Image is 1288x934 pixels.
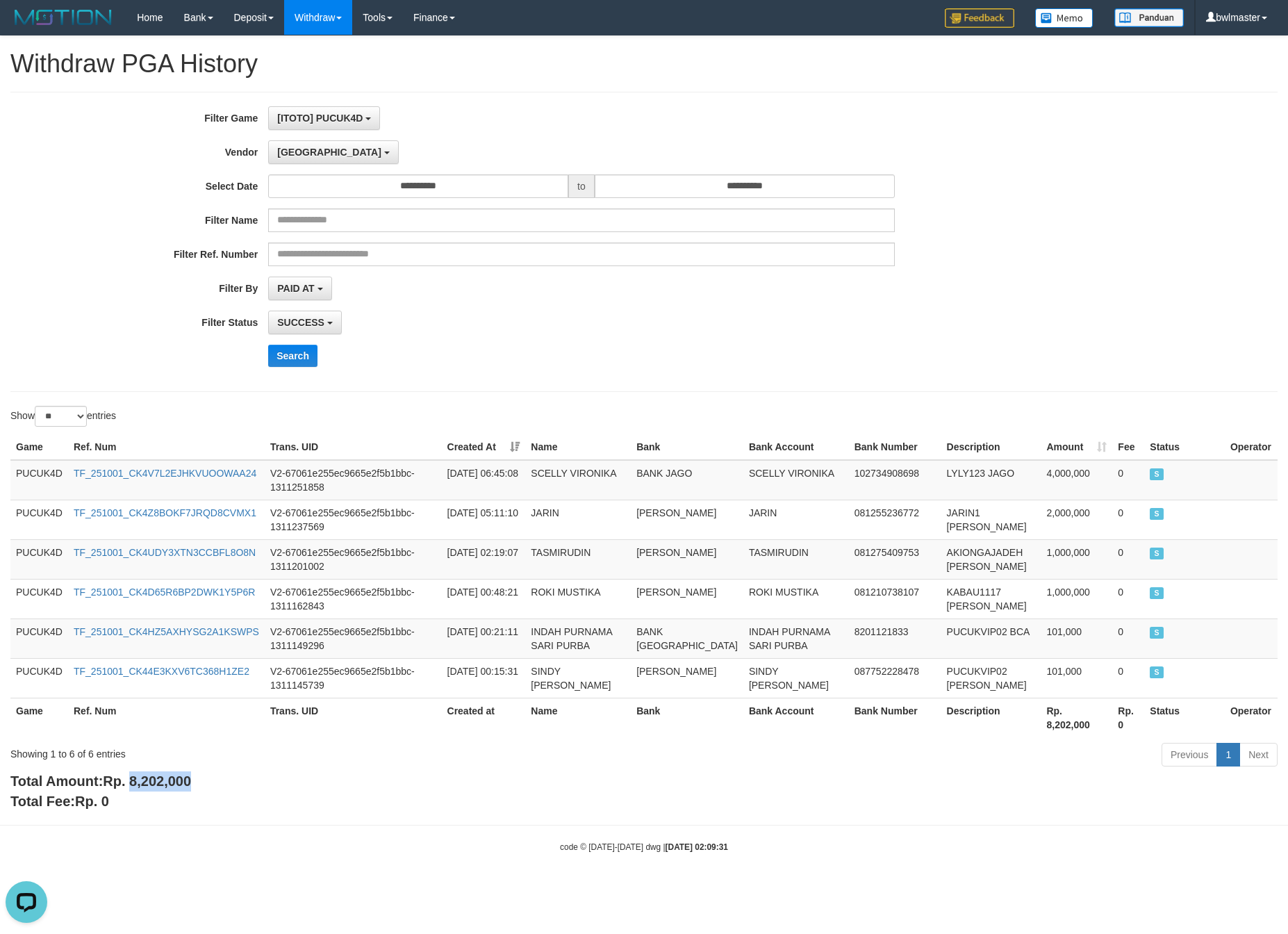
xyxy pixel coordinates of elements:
select: Showentries [35,406,87,427]
td: 0 [1112,500,1144,539]
td: 0 [1112,658,1144,698]
th: Status [1144,698,1225,737]
td: [DATE] 00:48:21 [442,579,526,618]
span: Rp. 0 [75,794,109,809]
th: Bank Account [743,434,849,460]
td: 8201121833 [849,618,941,658]
img: Feedback.jpg [945,8,1014,28]
img: Button%20Memo.svg [1035,8,1093,28]
div: Showing 1 to 6 of 6 entries [10,742,527,761]
td: [PERSON_NAME] [631,500,743,539]
span: SUCCESS [1150,627,1164,639]
a: TF_251001_CK4HZ5AXHYSG2A1KSWPS [74,626,259,637]
th: Bank [631,698,743,737]
td: 102734908698 [849,460,941,500]
span: [GEOGRAPHIC_DATA] [277,147,381,158]
span: SUCCESS [1150,587,1164,599]
th: Description [941,434,1041,460]
th: Created at [442,698,526,737]
button: Open LiveChat chat widget [6,6,47,47]
td: PUCUKVIP02 [PERSON_NAME] [941,658,1041,698]
td: [DATE] 00:21:11 [442,618,526,658]
td: [PERSON_NAME] [631,658,743,698]
td: TASMIRUDIN [525,539,631,579]
th: Ref. Num [68,698,265,737]
td: ROKI MUSTIKA [743,579,849,618]
button: SUCCESS [268,311,342,334]
td: 0 [1112,539,1144,579]
td: 0 [1112,460,1144,500]
td: SCELLY VIRONIKA [743,460,849,500]
th: Rp. 8,202,000 [1041,698,1112,737]
th: Game [10,698,68,737]
td: 1,000,000 [1041,539,1112,579]
span: to [568,174,595,198]
td: [DATE] 05:11:10 [442,500,526,539]
th: Game [10,434,68,460]
td: V2-67061e255ec9665e2f5b1bbc-1311251858 [265,460,442,500]
td: JARIN [525,500,631,539]
th: Ref. Num [68,434,265,460]
a: Next [1239,743,1278,767]
th: Name [525,698,631,737]
td: 087752228478 [849,658,941,698]
td: [DATE] 06:45:08 [442,460,526,500]
td: V2-67061e255ec9665e2f5b1bbc-1311149296 [265,618,442,658]
th: Bank [631,434,743,460]
h1: Withdraw PGA History [10,50,1278,78]
td: 101,000 [1041,618,1112,658]
th: Amount: activate to sort column ascending [1041,434,1112,460]
td: [DATE] 00:15:31 [442,658,526,698]
button: PAID AT [268,277,331,300]
th: Rp. 0 [1112,698,1144,737]
a: Previous [1162,743,1217,767]
td: 101,000 [1041,658,1112,698]
td: PUCUK4D [10,500,68,539]
td: 081275409753 [849,539,941,579]
td: KABAU1117 [PERSON_NAME] [941,579,1041,618]
td: 0 [1112,579,1144,618]
td: INDAH PURNAMA SARI PURBA [743,618,849,658]
th: Operator [1225,698,1278,737]
td: 4,000,000 [1041,460,1112,500]
td: V2-67061e255ec9665e2f5b1bbc-1311237569 [265,500,442,539]
td: PUCUK4D [10,618,68,658]
th: Bank Account [743,698,849,737]
span: SUCCESS [1150,508,1164,520]
b: Total Fee: [10,794,109,809]
th: Name [525,434,631,460]
td: TASMIRUDIN [743,539,849,579]
td: V2-67061e255ec9665e2f5b1bbc-1311201002 [265,539,442,579]
td: SCELLY VIRONIKA [525,460,631,500]
td: 0 [1112,618,1144,658]
span: SUCCESS [1150,548,1164,559]
td: 1,000,000 [1041,579,1112,618]
a: TF_251001_CK4UDY3XTN3CCBFL8O8N [74,547,256,558]
td: [PERSON_NAME] [631,579,743,618]
th: Fee [1112,434,1144,460]
th: Operator [1225,434,1278,460]
th: Trans. UID [265,698,442,737]
a: TF_251001_CK4V7L2EJHKVUOOWAA24 [74,468,256,479]
td: BANK [GEOGRAPHIC_DATA] [631,618,743,658]
a: TF_251001_CK4D65R6BP2DWK1Y5P6R [74,587,255,598]
a: TF_251001_CK44E3KXV6TC368H1ZE2 [74,666,249,677]
img: MOTION_logo.png [10,7,116,28]
th: Created At: activate to sort column ascending [442,434,526,460]
td: ROKI MUSTIKA [525,579,631,618]
td: 081210738107 [849,579,941,618]
span: [ITOTO] PUCUK4D [277,113,363,124]
span: SUCCESS [1150,666,1164,678]
td: BANK JAGO [631,460,743,500]
td: PUCUKVIP02 BCA [941,618,1041,658]
strong: [DATE] 02:09:31 [666,842,728,852]
td: JARIN1 [PERSON_NAME] [941,500,1041,539]
small: code © [DATE]-[DATE] dwg | [560,842,728,852]
td: [DATE] 02:19:07 [442,539,526,579]
button: Search [268,345,317,367]
td: PUCUK4D [10,579,68,618]
button: [ITOTO] PUCUK4D [268,106,380,130]
td: JARIN [743,500,849,539]
span: Rp. 8,202,000 [103,773,191,789]
td: [PERSON_NAME] [631,539,743,579]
